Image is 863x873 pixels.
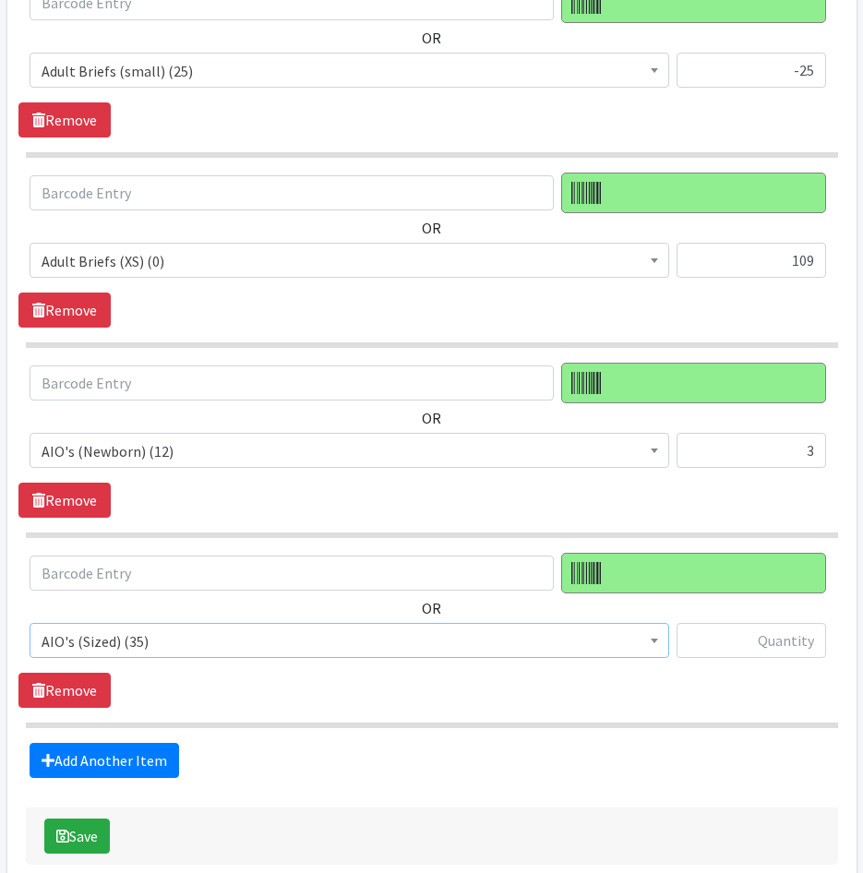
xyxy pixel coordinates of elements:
input: Quantity [677,243,826,278]
input: Barcode Entry [30,175,554,210]
a: Remove [18,102,111,138]
input: Quantity [677,623,826,658]
span: AIO's (Newborn) (12) [30,433,669,468]
a: Remove [18,293,111,328]
a: Add Another Item [30,743,179,778]
span: Adult Briefs (XS) (0) [30,243,669,278]
span: Adult Briefs (XS) (0) [42,248,657,274]
input: Quantity [677,433,826,468]
a: Remove [18,483,111,518]
a: Remove [18,673,111,708]
span: AIO's (Sized) (35) [42,628,657,654]
span: AIO's (Sized) (35) [30,623,669,658]
span: AIO's (Newborn) (12) [42,438,657,464]
span: Adult Briefs (small) (25) [42,58,657,84]
input: Barcode Entry [30,365,554,401]
input: Barcode Entry [30,556,554,591]
label: OR [422,407,441,429]
label: OR [422,597,441,619]
span: Adult Briefs (small) (25) [30,53,669,88]
input: Quantity [677,53,826,88]
label: OR [422,217,441,239]
label: OR [422,27,441,49]
button: Save [44,819,110,854]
